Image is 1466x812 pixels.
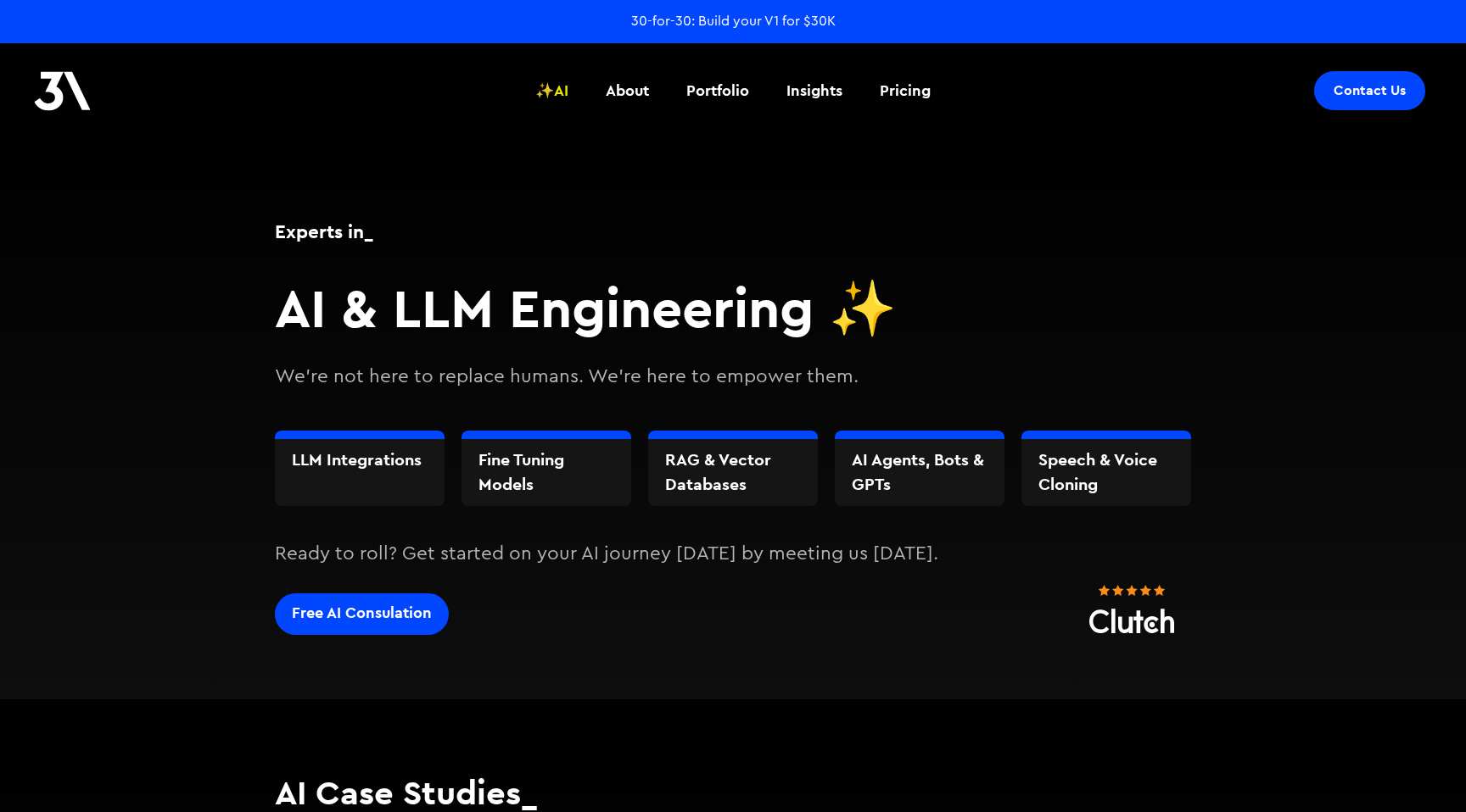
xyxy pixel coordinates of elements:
[275,363,1191,392] p: We're not here to replace humans. We're here to empower them.
[631,12,836,31] a: 30-for-30: Build your V1 for $30K
[292,448,428,472] a: LLM Integrations
[676,59,759,122] a: Portfolio
[525,59,579,122] a: ✨AI
[1314,71,1425,110] a: Contact Us
[275,218,1191,245] h1: Experts in_
[292,602,432,624] div: Free AI Consulation
[535,80,568,102] div: ✨AI
[776,59,853,122] a: Insights
[478,448,614,498] a: Fine Tuning Models
[1038,448,1174,498] a: Speech & Voice Cloning
[1334,82,1406,99] div: Contact Us
[852,448,988,498] a: AI Agents, Bots & GPTs
[880,80,931,102] div: Pricing
[665,448,801,498] a: RAG & Vector Databases
[686,80,749,102] div: Portfolio
[275,275,1191,341] h2: AI & LLM Engineering ✨
[275,540,1191,569] p: Ready to roll? Get started on your AI journey [DATE] by meeting us [DATE].
[786,80,842,102] div: Insights
[870,59,941,122] a: Pricing
[606,80,649,102] div: About
[275,593,449,635] a: Free AI Consulation
[596,59,659,122] a: About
